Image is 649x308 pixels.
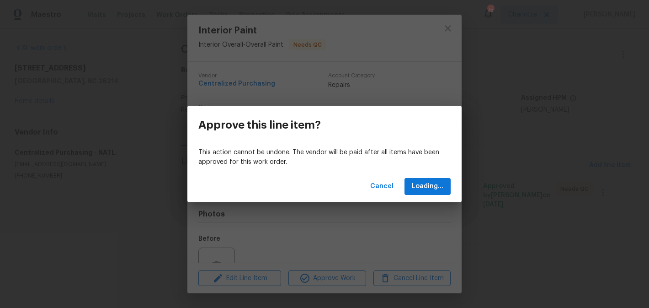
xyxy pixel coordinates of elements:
[412,181,443,192] span: Loading...
[404,178,451,195] button: Loading...
[367,178,397,195] button: Cancel
[370,181,394,192] span: Cancel
[198,148,451,167] p: This action cannot be undone. The vendor will be paid after all items have been approved for this...
[198,119,321,131] h3: Approve this line item?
